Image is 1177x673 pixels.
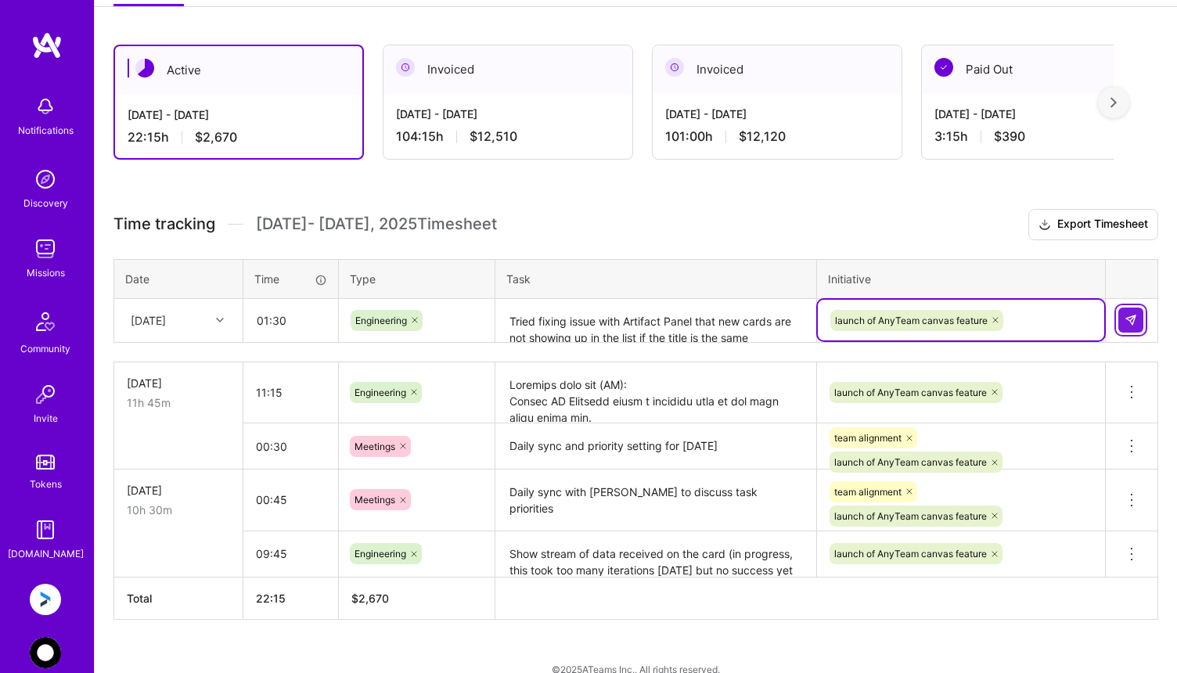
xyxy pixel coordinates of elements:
[27,303,64,340] img: Community
[396,128,620,145] div: 104:15 h
[396,58,415,77] img: Invoiced
[114,577,243,619] th: Total
[934,58,953,77] img: Paid Out
[195,129,237,146] span: $2,670
[127,502,230,518] div: 10h 30m
[828,271,1094,287] div: Initiative
[355,315,407,326] span: Engineering
[934,128,1158,145] div: 3:15 h
[115,46,362,94] div: Active
[922,45,1171,93] div: Paid Out
[26,637,65,668] a: AnyTeam: Team for AI-Powered Sales Platform
[23,195,68,211] div: Discovery
[20,340,70,357] div: Community
[739,128,786,145] span: $12,120
[30,584,61,615] img: Anguleris: BIMsmart AI MVP
[244,300,337,341] input: HH:MM
[834,456,987,468] span: launch of AnyTeam canvas feature
[18,122,74,139] div: Notifications
[834,486,902,498] span: team alignment
[243,426,338,467] input: HH:MM
[30,637,61,668] img: AnyTeam: Team for AI-Powered Sales Platform
[470,128,517,145] span: $12,510
[834,387,987,398] span: launch of AnyTeam canvas feature
[497,425,815,468] textarea: Daily sync and priority setting for [DATE]
[128,129,350,146] div: 22:15 h
[1110,97,1117,108] img: right
[31,31,63,59] img: logo
[355,441,395,452] span: Meetings
[254,271,327,287] div: Time
[351,592,389,605] span: $ 2,670
[127,394,230,411] div: 11h 45m
[135,59,154,77] img: Active
[30,514,61,545] img: guide book
[835,315,988,326] span: launch of AnyTeam canvas feature
[34,410,58,426] div: Invite
[834,432,902,444] span: team alignment
[497,533,815,576] textarea: Show stream of data received on the card (in progress, this took too many iterations [DATE] but n...
[1038,217,1051,233] i: icon Download
[30,91,61,122] img: bell
[665,128,889,145] div: 101:00 h
[665,106,889,122] div: [DATE] - [DATE]
[1028,209,1158,240] button: Export Timesheet
[396,106,620,122] div: [DATE] - [DATE]
[243,533,338,574] input: HH:MM
[834,548,987,560] span: launch of AnyTeam canvas feature
[30,164,61,195] img: discovery
[497,301,815,342] textarea: Tried fixing issue with Artifact Panel that new cards are not showing up in the list if the title...
[27,265,65,281] div: Missions
[131,312,166,329] div: [DATE]
[497,364,815,423] textarea: Loremips dolo sit (AM): Consec AD Elitsedd eiusm t incididu utla et dol magn aliqu enima min. @Ve...
[127,375,230,391] div: [DATE]
[665,58,684,77] img: Invoiced
[355,548,406,560] span: Engineering
[36,455,55,470] img: tokens
[256,214,497,234] span: [DATE] - [DATE] , 2025 Timesheet
[113,214,215,234] span: Time tracking
[934,106,1158,122] div: [DATE] - [DATE]
[30,233,61,265] img: teamwork
[355,387,406,398] span: Engineering
[216,316,224,324] i: icon Chevron
[243,577,339,619] th: 22:15
[383,45,632,93] div: Invoiced
[128,106,350,123] div: [DATE] - [DATE]
[127,482,230,498] div: [DATE]
[1118,308,1145,333] div: null
[114,259,243,298] th: Date
[26,584,65,615] a: Anguleris: BIMsmart AI MVP
[497,471,815,530] textarea: Daily sync with [PERSON_NAME] to discuss task priorities
[834,510,987,522] span: launch of AnyTeam canvas feature
[30,379,61,410] img: Invite
[30,476,62,492] div: Tokens
[495,259,817,298] th: Task
[653,45,902,93] div: Invoiced
[339,259,495,298] th: Type
[243,372,338,413] input: HH:MM
[243,479,338,520] input: HH:MM
[1125,314,1137,326] img: Submit
[355,494,395,506] span: Meetings
[8,545,84,562] div: [DOMAIN_NAME]
[994,128,1025,145] span: $390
